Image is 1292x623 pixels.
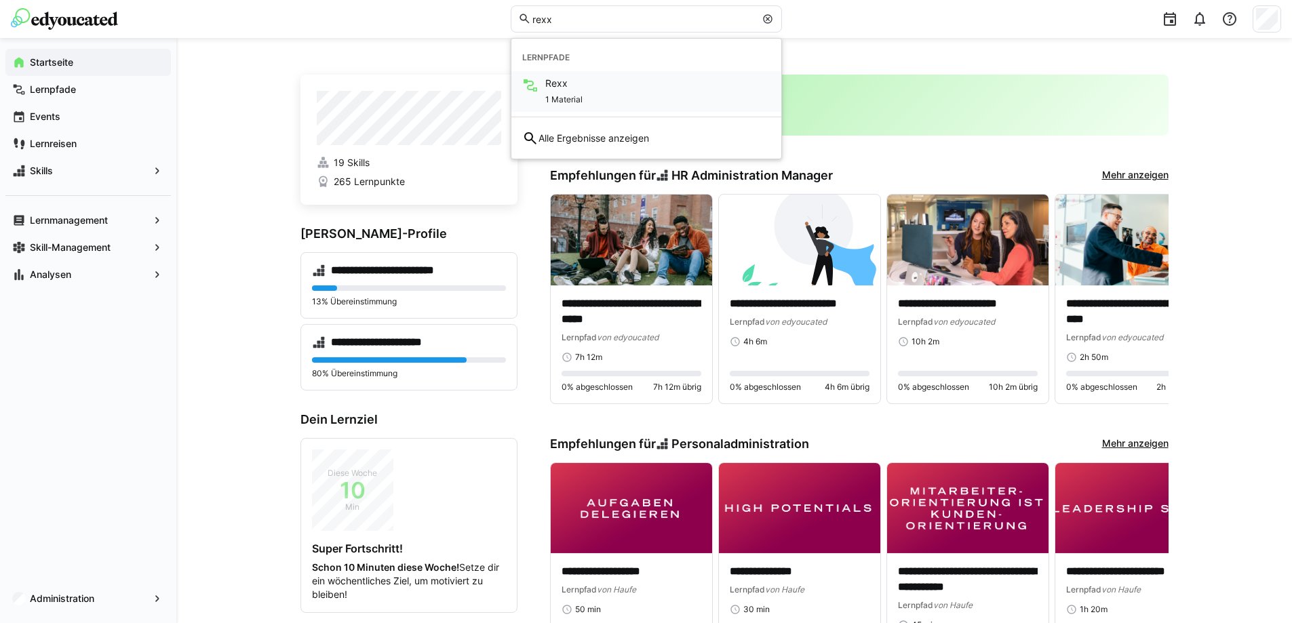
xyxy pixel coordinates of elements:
span: von edyoucated [597,332,659,342]
p: 13% Übereinstimmung [312,296,506,307]
span: 1 Material [545,94,583,105]
span: Lernpfad [562,332,597,342]
img: image [551,463,712,554]
span: von edyoucated [765,317,827,327]
span: von edyoucated [1101,332,1163,342]
span: 19 Skills [334,156,370,169]
h4: Super Fortschritt! [312,542,506,555]
a: Mehr anzeigen [1102,168,1169,183]
span: 1h 20m [1080,604,1108,615]
span: Lernpfad [898,317,933,327]
a: 19 Skills [317,156,501,169]
h3: Dein Lernziel [300,412,517,427]
span: Alle Ergebnisse anzeigen [539,132,649,145]
span: Lernpfad [898,600,933,610]
span: 265 Lernpunkte [334,175,405,188]
p: √ Keine anstehenden Aufgaben [561,111,1158,125]
strong: Schon 10 Minuten diese Woche! [312,561,459,573]
span: von Haufe [597,584,636,595]
span: Lernpfad [730,584,765,595]
span: Rexx [545,77,583,90]
h3: [PERSON_NAME]-Profile [300,226,517,241]
span: 4h 6m übrig [825,382,869,393]
span: 7h 12m [575,352,602,363]
span: 30 min [743,604,770,615]
h3: [PERSON_NAME] [561,85,1158,100]
h3: Empfehlungen für [550,437,810,451]
img: image [551,195,712,285]
span: 50 min [575,604,601,615]
span: HR Administration Manager [671,168,833,183]
input: Skills und Lernpfade durchsuchen… [531,13,755,25]
span: Personaladministration [671,437,809,451]
img: image [887,463,1049,554]
a: Mehr anzeigen [1102,437,1169,451]
span: von Haufe [765,584,804,595]
img: image [1055,463,1217,554]
span: Lernpfad [730,317,765,327]
span: von Haufe [933,600,973,610]
span: 10h 2m [912,336,939,347]
span: 0% abgeschlossen [1066,382,1137,393]
div: Lernpfade [511,44,781,71]
span: 10h 2m übrig [989,382,1038,393]
span: 2h 50m übrig [1156,382,1206,393]
h3: Empfehlungen für [550,168,834,183]
img: image [1055,195,1217,285]
img: image [719,463,880,554]
span: von Haufe [1101,584,1141,595]
span: 4h 6m [743,336,767,347]
p: Setze dir ein wöchentliches Ziel, um motiviert zu bleiben! [312,561,506,601]
span: 0% abgeschlossen [730,382,801,393]
span: Lernpfad [1066,584,1101,595]
span: Lernpfad [1066,332,1101,342]
span: 2h 50m [1080,352,1108,363]
span: von edyoucated [933,317,995,327]
p: 80% Übereinstimmung [312,368,506,379]
img: image [887,195,1049,285]
span: 0% abgeschlossen [562,382,633,393]
span: Lernpfad [562,584,597,595]
img: image [719,195,880,285]
span: 7h 12m übrig [653,382,701,393]
span: 0% abgeschlossen [898,382,969,393]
